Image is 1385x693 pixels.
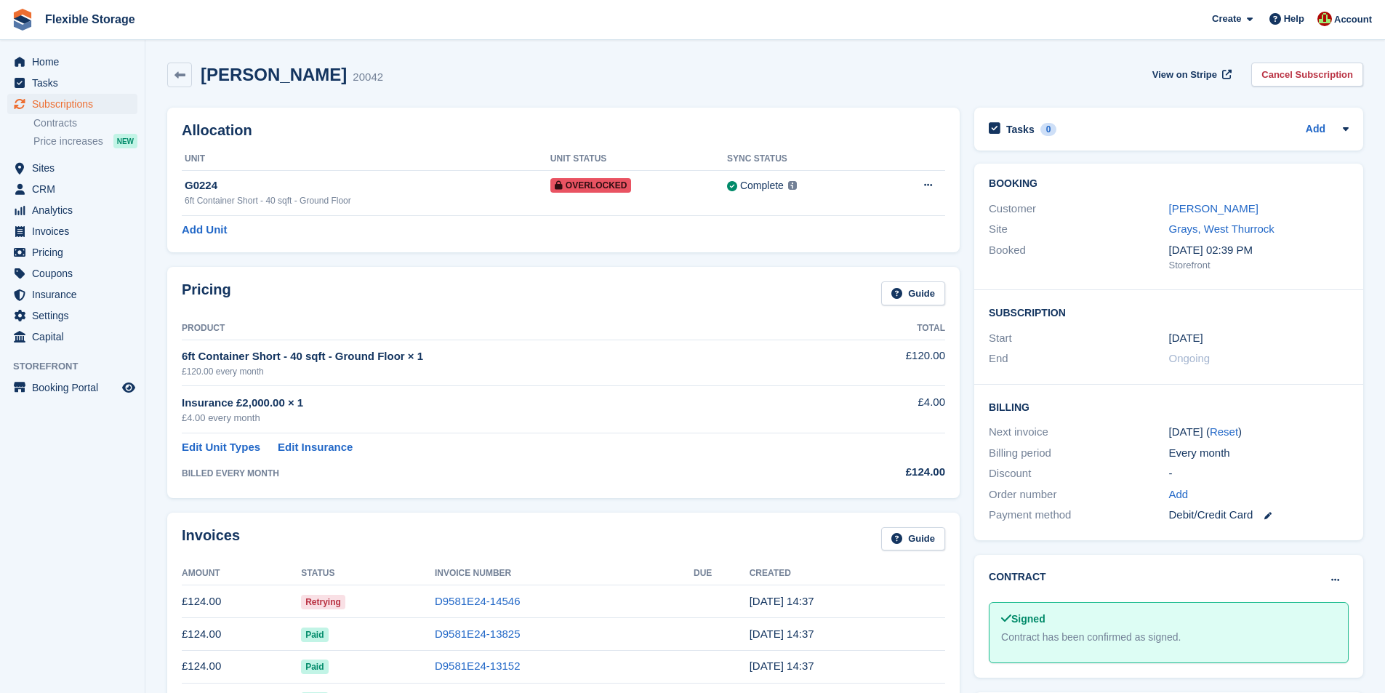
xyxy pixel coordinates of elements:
[32,52,119,72] span: Home
[182,365,838,378] div: £120.00 every month
[989,350,1168,367] div: End
[182,281,231,305] h2: Pricing
[1169,258,1349,273] div: Storefront
[838,317,945,340] th: Total
[1284,12,1304,26] span: Help
[7,377,137,398] a: menu
[7,305,137,326] a: menu
[32,200,119,220] span: Analytics
[7,158,137,178] a: menu
[989,305,1349,319] h2: Subscription
[1001,630,1336,645] div: Contract has been confirmed as signed.
[33,135,103,148] span: Price increases
[182,222,227,239] a: Add Unit
[1169,507,1349,524] div: Debit/Credit Card
[32,158,119,178] span: Sites
[33,133,137,149] a: Price increases NEW
[1169,202,1258,215] a: [PERSON_NAME]
[750,628,814,640] time: 2025-07-08 13:37:25 UTC
[1169,445,1349,462] div: Every month
[1169,242,1349,259] div: [DATE] 02:39 PM
[7,52,137,72] a: menu
[1212,12,1241,26] span: Create
[740,178,784,193] div: Complete
[1152,68,1217,82] span: View on Stripe
[1169,352,1211,364] span: Ongoing
[435,595,521,607] a: D9581E24-14546
[989,486,1168,503] div: Order number
[1334,12,1372,27] span: Account
[989,178,1349,190] h2: Booking
[7,200,137,220] a: menu
[1001,612,1336,627] div: Signed
[7,94,137,114] a: menu
[32,179,119,199] span: CRM
[182,395,838,412] div: Insurance £2,000.00 × 1
[32,377,119,398] span: Booking Portal
[182,439,260,456] a: Edit Unit Types
[39,7,141,31] a: Flexible Storage
[32,94,119,114] span: Subscriptions
[182,527,240,551] h2: Invoices
[301,628,328,642] span: Paid
[1251,63,1363,87] a: Cancel Subscription
[1040,123,1057,136] div: 0
[182,467,838,480] div: BILLED EVERY MONTH
[727,148,879,171] th: Sync Status
[1306,121,1325,138] a: Add
[7,179,137,199] a: menu
[1169,223,1274,235] a: Grays, West Thurrock
[881,281,945,305] a: Guide
[750,595,814,607] time: 2025-08-08 13:37:12 UTC
[788,181,797,190] img: icon-info-grey-7440780725fd019a000dd9b08b2336e03edf1995a4989e88bcd33f0948082b44.svg
[182,317,838,340] th: Product
[7,73,137,93] a: menu
[301,562,435,585] th: Status
[989,569,1046,585] h2: Contract
[182,618,301,651] td: £124.00
[435,562,694,585] th: Invoice Number
[989,242,1168,273] div: Booked
[750,562,945,585] th: Created
[1147,63,1235,87] a: View on Stripe
[989,424,1168,441] div: Next invoice
[989,201,1168,217] div: Customer
[7,327,137,347] a: menu
[278,439,353,456] a: Edit Insurance
[435,660,521,672] a: D9581E24-13152
[550,148,727,171] th: Unit Status
[301,660,328,674] span: Paid
[185,177,550,194] div: G0224
[750,660,814,672] time: 2025-06-08 13:37:30 UTC
[838,340,945,385] td: £120.00
[1169,465,1349,482] div: -
[7,284,137,305] a: menu
[32,263,119,284] span: Coupons
[201,65,347,84] h2: [PERSON_NAME]
[13,359,145,374] span: Storefront
[989,445,1168,462] div: Billing period
[1169,330,1203,347] time: 2023-06-08 00:00:00 UTC
[550,178,632,193] span: Overlocked
[1006,123,1035,136] h2: Tasks
[182,585,301,618] td: £124.00
[353,69,383,86] div: 20042
[838,386,945,433] td: £4.00
[989,330,1168,347] div: Start
[435,628,521,640] a: D9581E24-13825
[989,221,1168,238] div: Site
[7,242,137,263] a: menu
[113,134,137,148] div: NEW
[33,116,137,130] a: Contracts
[182,348,838,365] div: 6ft Container Short - 40 sqft - Ground Floor × 1
[12,9,33,31] img: stora-icon-8386f47178a22dfd0bd8f6a31ec36ba5ce8667c1dd55bd0f319d3a0aa187defe.svg
[182,148,550,171] th: Unit
[182,562,301,585] th: Amount
[185,194,550,207] div: 6ft Container Short - 40 sqft - Ground Floor
[1317,12,1332,26] img: David Jones
[1169,424,1349,441] div: [DATE] ( )
[182,411,838,425] div: £4.00 every month
[989,465,1168,482] div: Discount
[182,122,945,139] h2: Allocation
[32,242,119,263] span: Pricing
